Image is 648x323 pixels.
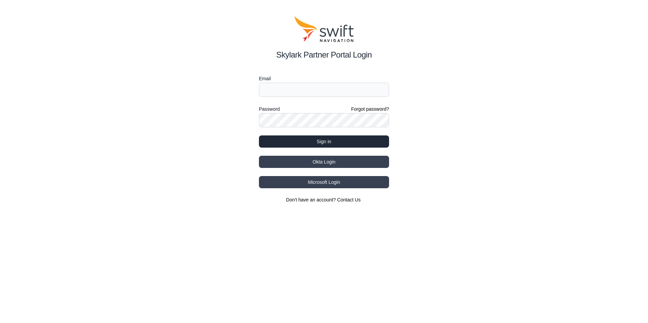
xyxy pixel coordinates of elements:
[337,197,361,202] a: Contact Us
[259,135,389,148] button: Sign in
[259,105,280,113] label: Password
[259,176,389,188] button: Microsoft Login
[259,49,389,61] h2: Skylark Partner Portal Login
[259,74,389,83] label: Email
[259,196,389,203] section: Don't have an account?
[351,106,389,112] a: Forgot password?
[259,156,389,168] button: Okta Login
